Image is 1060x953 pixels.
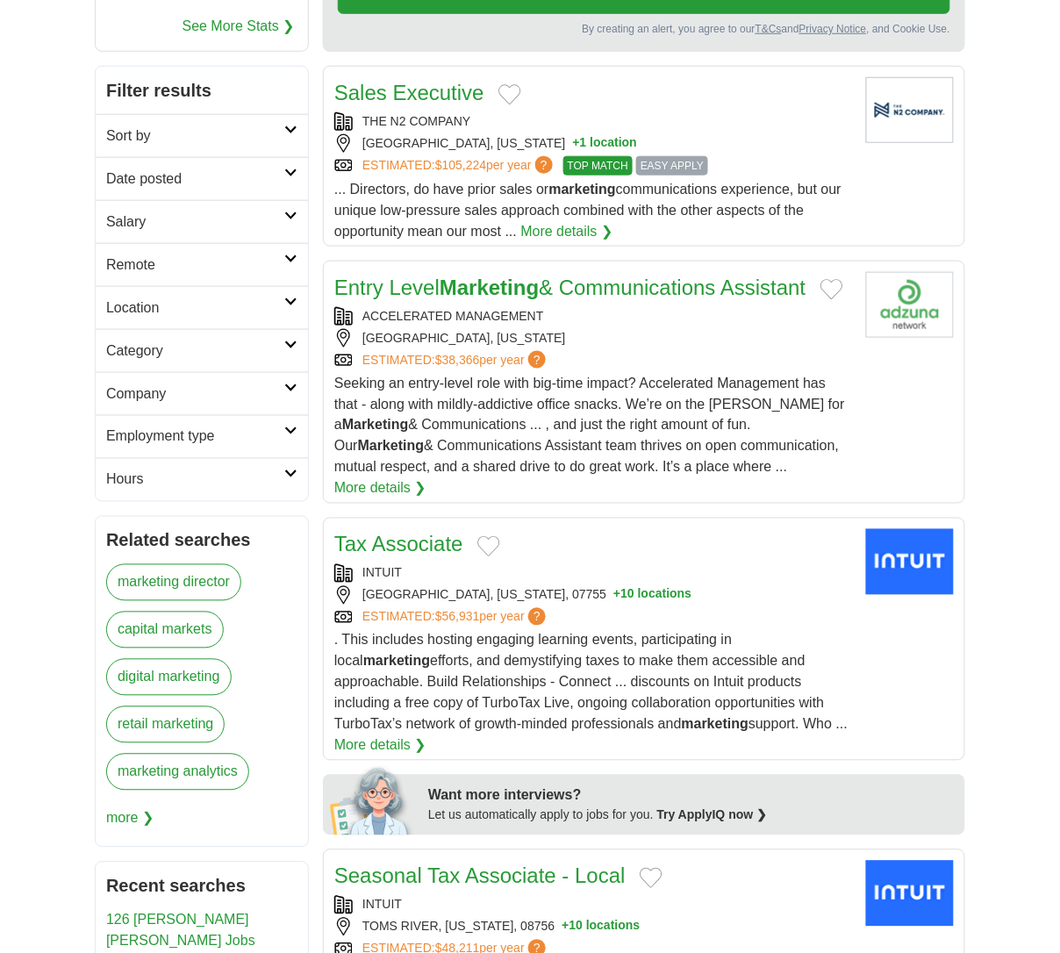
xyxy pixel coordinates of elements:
img: Intuit logo [866,529,954,595]
strong: Marketing [358,439,425,454]
a: ESTIMATED:$38,366per year? [362,351,549,369]
div: [GEOGRAPHIC_DATA], [US_STATE], 07755 [334,586,852,605]
a: T&Cs [756,23,782,35]
span: ? [528,608,546,626]
span: ? [535,156,553,174]
h2: Recent searches [106,873,297,899]
a: Remote [96,243,308,286]
a: Employment type [96,415,308,458]
a: INTUIT [362,898,402,912]
img: Company logo [866,272,954,338]
div: Let us automatically apply to jobs for you. [428,806,955,825]
span: EASY APPLY [636,156,708,176]
h2: Date posted [106,168,284,190]
a: marketing director [106,564,241,601]
div: TOMS RIVER, [US_STATE], 08756 [334,918,852,936]
a: ESTIMATED:$105,224per year? [362,156,556,176]
h2: Related searches [106,527,297,554]
div: By creating an alert, you agree to our and , and Cookie Use. [338,21,950,37]
h2: Salary [106,211,284,233]
a: Location [96,286,308,329]
span: ? [528,351,546,369]
span: . This includes hosting engaging learning events, participating in local efforts, and demystifyin... [334,633,848,732]
a: 126 [PERSON_NAME] [PERSON_NAME] Jobs [106,913,255,949]
a: Privacy Notice [799,23,867,35]
h2: Hours [106,469,284,491]
h2: Company [106,383,284,405]
strong: Marketing [440,276,539,299]
div: [GEOGRAPHIC_DATA], [US_STATE] [334,329,852,348]
button: +10 locations [562,918,640,936]
strong: marketing [549,182,616,197]
button: Add to favorite jobs [640,868,662,889]
span: + [573,134,580,153]
a: ESTIMATED:$56,931per year? [362,608,549,627]
span: $105,224 [435,158,486,172]
a: digital marketing [106,659,232,696]
div: Want more interviews? [428,785,955,806]
strong: marketing [363,654,430,669]
a: marketing analytics [106,754,249,791]
a: See More Stats ❯ [183,16,295,37]
a: retail marketing [106,706,225,743]
span: TOP MATCH [563,156,633,176]
span: $38,366 [435,353,480,367]
a: More details ❯ [334,478,426,499]
span: ... Directors, do have prior sales or communications experience, but our unique low-pressure sale... [334,182,842,239]
a: Try ApplyIQ now ❯ [657,808,768,822]
img: Intuit logo [866,861,954,927]
a: Entry LevelMarketing& Communications Assistant [334,276,806,299]
span: $56,931 [435,610,480,624]
button: Add to favorite jobs [477,536,500,557]
button: Add to favorite jobs [820,279,843,300]
div: THE N2 COMPANY [334,112,852,131]
a: Salary [96,200,308,243]
img: Company logo [866,77,954,143]
a: Sort by [96,114,308,157]
button: Add to favorite jobs [498,84,521,105]
span: + [613,586,620,605]
a: More details ❯ [334,735,426,756]
h2: Sort by [106,125,284,147]
span: more ❯ [106,801,154,836]
a: Company [96,372,308,415]
a: capital markets [106,612,224,648]
h2: Location [106,297,284,319]
a: Hours [96,458,308,501]
a: More details ❯ [521,221,613,242]
h2: Remote [106,254,284,276]
span: Seeking an entry-level role with big-time impact? Accelerated Management has that - along with mi... [334,376,845,475]
div: [GEOGRAPHIC_DATA], [US_STATE] [334,134,852,153]
strong: marketing [682,717,748,732]
h2: Category [106,340,284,362]
a: Category [96,329,308,372]
a: Seasonal Tax Associate - Local [334,864,626,888]
span: + [562,918,569,936]
button: +1 location [573,134,638,153]
a: INTUIT [362,566,402,580]
h2: Filter results [96,67,308,114]
a: Date posted [96,157,308,200]
button: +10 locations [613,586,691,605]
a: Sales Executive [334,81,484,104]
div: ACCELERATED MANAGEMENT [334,307,852,326]
h2: Employment type [106,426,284,448]
img: apply-iq-scientist.png [330,765,415,835]
a: Tax Associate [334,533,463,556]
strong: Marketing [342,418,409,433]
